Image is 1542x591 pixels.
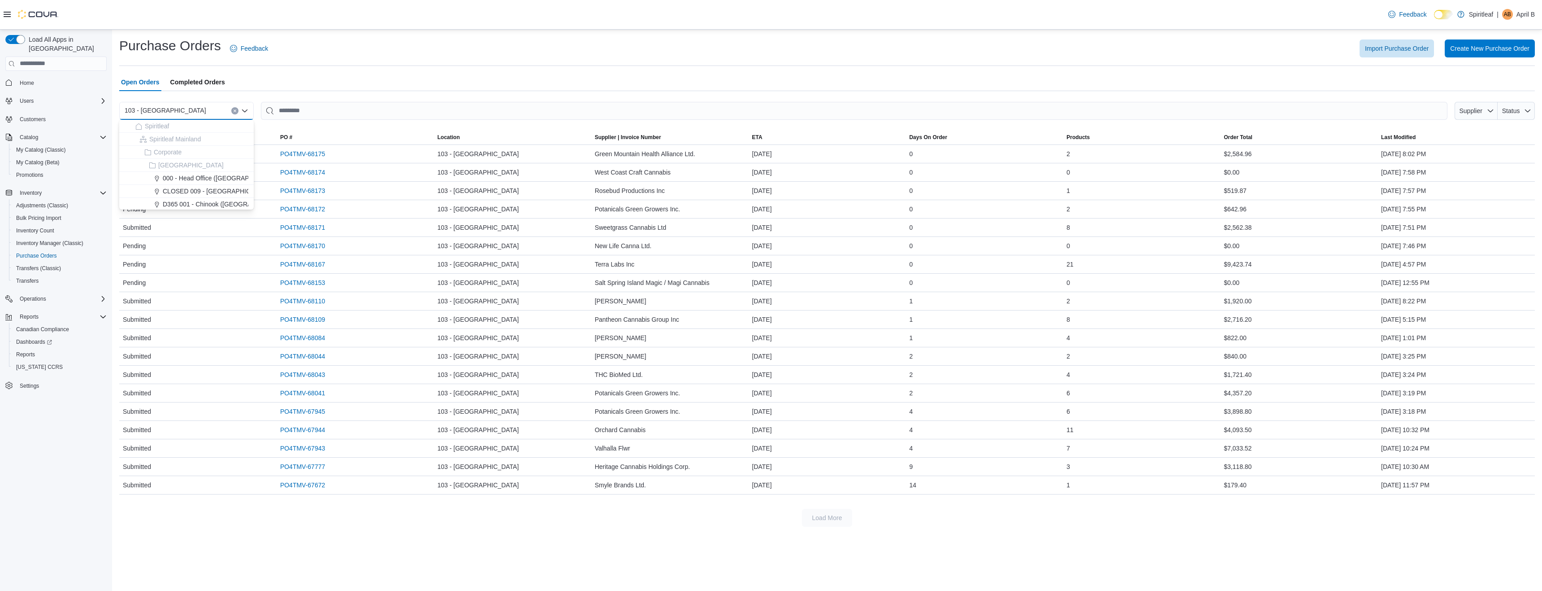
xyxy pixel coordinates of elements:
a: My Catalog (Beta) [13,157,63,168]
div: [DATE] [749,347,906,365]
span: Import Purchase Order [1365,44,1429,53]
div: Salt Spring Island Magic / Magi Cannabis [591,274,749,292]
button: ETA [749,130,906,144]
a: Customers [16,114,49,125]
span: Inventory Count [13,225,107,236]
button: [US_STATE] CCRS [9,361,110,373]
a: PO4TMV-68041 [280,388,325,398]
span: Customers [20,116,46,123]
span: Transfers [16,277,39,285]
a: PO4TMV-68109 [280,314,325,325]
button: Reports [2,311,110,323]
span: 103 - [GEOGRAPHIC_DATA] [437,222,519,233]
a: Adjustments (Classic) [13,200,72,211]
div: $1,920.00 [1220,292,1377,310]
span: Pending [123,241,146,251]
span: Adjustments (Classic) [13,200,107,211]
div: Sweetgrass Cannabis Ltd [591,219,749,236]
div: Green Mountain Health Alliance Ltd. [591,145,749,163]
a: PO4TMV-68170 [280,241,325,251]
button: Operations [16,293,50,304]
a: PO4TMV-67944 [280,425,325,435]
span: 0 [1066,167,1070,178]
span: 2 [1066,149,1070,159]
div: [DATE] [749,384,906,402]
button: Adjustments (Classic) [9,199,110,212]
span: Transfers (Classic) [13,263,107,274]
a: Transfers (Classic) [13,263,65,274]
div: $519.87 [1220,182,1377,200]
div: [DATE] [749,200,906,218]
div: [DATE] 8:02 PM [1377,145,1535,163]
span: 103 - [GEOGRAPHIC_DATA] [437,351,519,362]
div: $840.00 [1220,347,1377,365]
div: Location [437,134,460,141]
span: Submitted [123,296,151,306]
span: 4 [1066,333,1070,343]
nav: Complex example [5,73,107,416]
span: 0 [909,259,913,270]
div: [DATE] 3:19 PM [1377,384,1535,402]
button: Operations [2,293,110,305]
a: PO4TMV-67777 [280,461,325,472]
a: PO4TMV-68043 [280,369,325,380]
a: Dashboards [13,337,56,347]
span: Catalog [16,132,107,143]
a: PO4TMV-67672 [280,480,325,490]
div: [DATE] 8:22 PM [1377,292,1535,310]
span: 4 [909,443,913,454]
span: Load All Apps in [GEOGRAPHIC_DATA] [25,35,107,53]
span: Canadian Compliance [16,326,69,333]
div: Potanicals Green Growers Inc. [591,384,749,402]
a: PO4TMV-67945 [280,406,325,417]
span: 103 - [GEOGRAPHIC_DATA] [437,369,519,380]
span: Settings [16,380,107,391]
a: PO4TMV-68172 [280,204,325,215]
div: $2,716.20 [1220,311,1377,328]
div: $2,584.96 [1220,145,1377,163]
span: 8 [1066,314,1070,325]
div: $4,357.20 [1220,384,1377,402]
button: Canadian Compliance [9,323,110,336]
span: Operations [20,295,46,302]
a: Inventory Count [13,225,58,236]
span: [US_STATE] CCRS [16,363,63,371]
button: Bulk Pricing Import [9,212,110,224]
span: Inventory [16,188,107,198]
div: $642.96 [1220,200,1377,218]
div: [DATE] [749,182,906,200]
span: Days On Order [909,134,947,141]
div: [DATE] 5:15 PM [1377,311,1535,328]
span: Submitted [123,222,151,233]
span: Last Modified [1381,134,1416,141]
button: Inventory Count [9,224,110,237]
button: CLOSED 009 - [GEOGRAPHIC_DATA]. [119,185,254,198]
div: $3,898.80 [1220,403,1377,420]
a: PO4TMV-68174 [280,167,325,178]
span: Inventory [20,189,42,197]
button: Promotions [9,169,110,181]
button: Days On Order [905,130,1063,144]
span: 000 - Head Office ([GEOGRAPHIC_DATA]) [163,174,283,183]
span: Status [1502,107,1520,114]
button: Customers [2,113,110,126]
button: Transfers [9,275,110,287]
a: Transfers [13,276,42,286]
button: Settings [2,379,110,392]
div: [DATE] [749,237,906,255]
div: [DATE] [749,366,906,384]
a: PO4TMV-68171 [280,222,325,233]
a: Home [16,78,38,88]
div: $822.00 [1220,329,1377,347]
div: $7,033.52 [1220,439,1377,457]
button: Clear input [231,107,238,114]
button: Supplier [1455,102,1498,120]
div: [DATE] 7:55 PM [1377,200,1535,218]
span: 8 [1066,222,1070,233]
span: Home [20,79,34,87]
a: PO4TMV-68044 [280,351,325,362]
button: Inventory [2,187,110,199]
span: Reports [20,313,39,320]
span: CLOSED 009 - [GEOGRAPHIC_DATA]. [163,187,273,196]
